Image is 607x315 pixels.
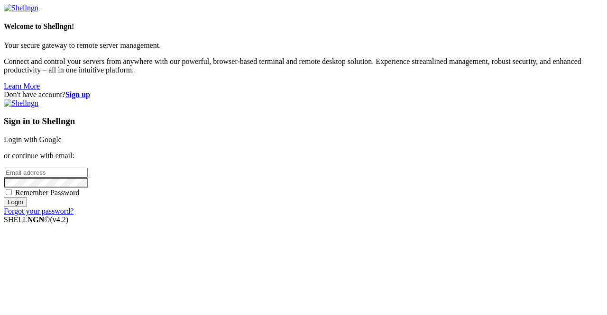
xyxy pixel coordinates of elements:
span: 4.2.0 [50,216,69,224]
p: Connect and control your servers from anywhere with our powerful, browser-based terminal and remo... [4,57,603,74]
div: Don't have account? [4,90,603,99]
input: Email address [4,168,88,178]
b: NGN [28,216,45,224]
a: Learn More [4,82,40,90]
p: Your secure gateway to remote server management. [4,41,603,50]
h3: Sign in to Shellngn [4,116,603,126]
img: Shellngn [4,4,38,12]
img: Shellngn [4,99,38,108]
h4: Welcome to Shellngn! [4,22,603,31]
input: Remember Password [6,189,12,195]
span: Remember Password [15,189,80,197]
a: Login with Google [4,135,62,144]
input: Login [4,197,27,207]
p: or continue with email: [4,152,603,160]
a: Forgot your password? [4,207,74,215]
a: Sign up [65,90,90,99]
span: SHELL © [4,216,68,224]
